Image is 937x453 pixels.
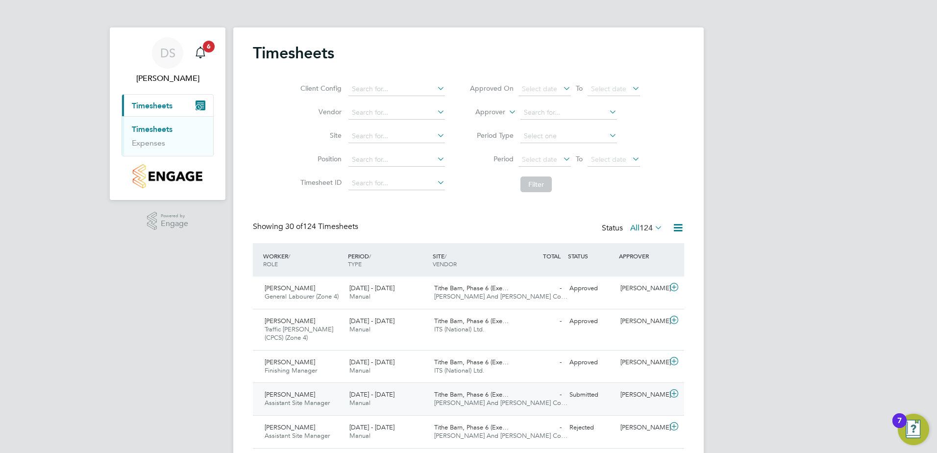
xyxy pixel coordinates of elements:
h2: Timesheets [253,43,334,63]
span: [PERSON_NAME] [265,284,315,292]
a: DS[PERSON_NAME] [122,37,214,84]
span: Select date [522,84,557,93]
span: Select date [522,155,557,164]
span: Manual [349,292,370,301]
label: Vendor [297,107,342,116]
span: [PERSON_NAME] And [PERSON_NAME] Co… [434,399,567,407]
span: Dave Smith [122,73,214,84]
span: [PERSON_NAME] [265,358,315,366]
span: Select date [591,84,626,93]
div: Approved [566,354,616,371]
div: Timesheets [122,116,213,156]
span: General Labourer (Zone 4) [265,292,339,301]
div: WORKER [261,247,345,273]
nav: Main navigation [110,27,225,200]
div: - [515,313,566,329]
div: SITE [430,247,515,273]
span: [PERSON_NAME] [265,390,315,399]
span: ROLE [263,260,278,268]
span: [PERSON_NAME] [265,317,315,325]
a: Powered byEngage [147,212,189,230]
div: - [515,387,566,403]
div: STATUS [566,247,616,265]
span: Manual [349,399,370,407]
div: Rejected [566,420,616,436]
span: Tithe Barn, Phase 6 (Exe… [434,423,509,431]
div: Approved [566,313,616,329]
label: Client Config [297,84,342,93]
span: Manual [349,431,370,440]
span: / [444,252,446,260]
span: Tithe Barn, Phase 6 (Exe… [434,358,509,366]
input: Search for... [520,106,617,120]
span: / [288,252,290,260]
div: APPROVER [616,247,667,265]
div: [PERSON_NAME] [616,313,667,329]
span: To [573,82,586,95]
span: TYPE [348,260,362,268]
a: Go to home page [122,164,214,188]
span: Tithe Barn, Phase 6 (Exe… [434,390,509,399]
label: Period Type [469,131,514,140]
span: [DATE] - [DATE] [349,317,395,325]
input: Search for... [348,106,445,120]
label: Approver [461,107,505,117]
span: [DATE] - [DATE] [349,423,395,431]
div: [PERSON_NAME] [616,354,667,371]
div: 7 [897,421,902,433]
button: Open Resource Center, 7 new notifications [898,414,929,445]
span: 6 [203,41,215,52]
label: All [630,223,663,233]
span: Assistant Site Manager [265,399,330,407]
label: Timesheet ID [297,178,342,187]
span: 30 of [285,222,303,231]
span: Traffic [PERSON_NAME] (CPCS) (Zone 4) [265,325,333,342]
button: Timesheets [122,95,213,116]
div: Submitted [566,387,616,403]
span: Tithe Barn, Phase 6 (Exe… [434,284,509,292]
span: TOTAL [543,252,561,260]
span: ITS (National) Ltd. [434,325,485,333]
span: To [573,152,586,165]
div: Showing [253,222,360,232]
span: [PERSON_NAME] And [PERSON_NAME] Co… [434,431,567,440]
input: Search for... [348,153,445,167]
div: Approved [566,280,616,297]
label: Site [297,131,342,140]
a: Expenses [132,138,165,148]
div: [PERSON_NAME] [616,387,667,403]
span: Powered by [161,212,188,220]
span: Finishing Manager [265,366,317,375]
span: [PERSON_NAME] [265,423,315,431]
span: [PERSON_NAME] And [PERSON_NAME] Co… [434,292,567,301]
input: Search for... [348,129,445,143]
div: - [515,354,566,371]
button: Filter [520,176,552,192]
div: [PERSON_NAME] [616,280,667,297]
a: Timesheets [132,125,173,134]
label: Position [297,154,342,163]
img: countryside-properties-logo-retina.png [133,164,202,188]
span: ITS (National) Ltd. [434,366,485,375]
a: 6 [191,37,210,69]
div: [PERSON_NAME] [616,420,667,436]
span: Timesheets [132,101,173,110]
span: Select date [591,155,626,164]
div: - [515,280,566,297]
span: [DATE] - [DATE] [349,284,395,292]
div: PERIOD [345,247,430,273]
span: 124 Timesheets [285,222,358,231]
span: [DATE] - [DATE] [349,358,395,366]
div: - [515,420,566,436]
span: / [369,252,371,260]
span: VENDOR [433,260,457,268]
label: Approved On [469,84,514,93]
input: Search for... [348,176,445,190]
span: 124 [640,223,653,233]
div: Status [602,222,665,235]
input: Select one [520,129,617,143]
span: Engage [161,220,188,228]
span: Manual [349,366,370,375]
input: Search for... [348,82,445,96]
span: DS [160,47,175,59]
